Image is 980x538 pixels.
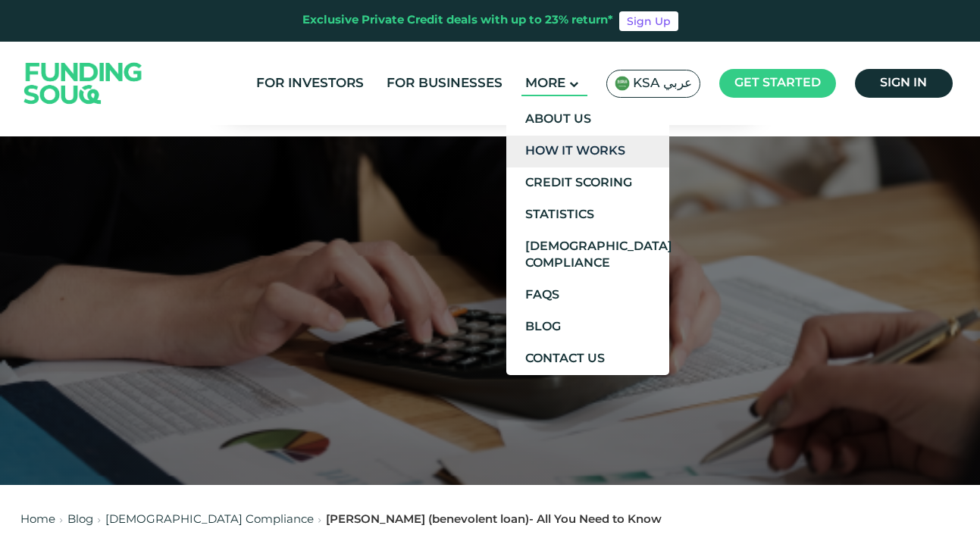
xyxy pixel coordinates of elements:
a: FAQs [506,280,669,311]
span: Sign in [880,77,927,89]
a: Contact Us [506,343,669,375]
a: Sign Up [619,11,678,31]
a: Blog [67,515,93,525]
img: Logo [9,45,158,121]
a: Sign in [855,69,953,98]
span: KSA عربي [633,75,692,92]
a: For Businesses [383,71,506,96]
span: Get started [734,77,821,89]
a: Blog [506,311,669,343]
span: More [525,77,565,90]
a: [DEMOGRAPHIC_DATA] Compliance [506,231,669,280]
div: [PERSON_NAME] (benevolent loan)- All You Need to Know [326,511,662,529]
a: Home [20,515,55,525]
a: Statistics [506,199,669,231]
a: How It Works [506,136,669,167]
a: About Us [506,104,669,136]
a: Credit Scoring [506,167,669,199]
div: Exclusive Private Credit deals with up to 23% return* [302,12,613,30]
a: For Investors [252,71,368,96]
a: [DEMOGRAPHIC_DATA] Compliance [105,515,314,525]
img: SA Flag [615,76,630,91]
